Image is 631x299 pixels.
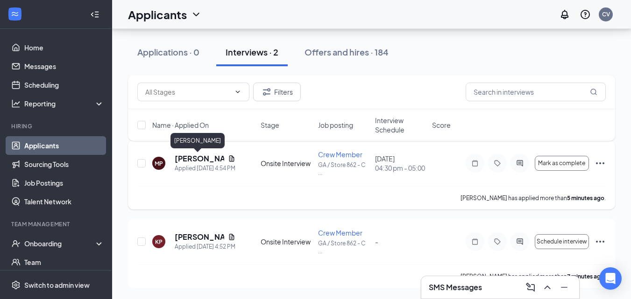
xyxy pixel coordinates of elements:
a: Talent Network [24,192,104,211]
span: Crew Member [318,229,362,237]
span: Interview Schedule [375,116,426,134]
a: Messages [24,57,104,76]
svg: Note [469,238,481,245]
div: Applications · 0 [137,46,199,58]
b: 7 minutes ago [567,273,604,280]
button: Filter Filters [253,83,301,101]
div: KP [155,238,163,246]
div: [DATE] [375,154,426,173]
svg: Analysis [11,99,21,108]
svg: Minimize [559,282,570,293]
span: Job posting [318,120,353,130]
div: [PERSON_NAME] [170,133,225,148]
div: Applied [DATE] 4:54 PM [175,164,235,173]
div: Open Intercom Messenger [599,267,622,290]
a: Team [24,253,104,271]
span: Name · Applied On [152,120,209,130]
h5: [PERSON_NAME] [175,153,224,164]
svg: Ellipses [595,158,606,169]
div: Team Management [11,220,102,228]
span: Stage [261,120,279,130]
span: Schedule interview [537,238,587,245]
svg: Tag [492,238,503,245]
div: Reporting [24,99,105,108]
input: Search in interviews [466,83,606,101]
svg: ComposeMessage [525,282,536,293]
a: Job Postings [24,174,104,192]
div: CV [602,10,610,18]
span: Crew Member [318,150,362,159]
b: 5 minutes ago [567,195,604,202]
svg: Document [228,155,235,162]
span: - [375,237,378,246]
span: Mark as complete [538,160,585,167]
a: Scheduling [24,76,104,94]
button: Schedule interview [535,234,589,249]
a: Sourcing Tools [24,155,104,174]
button: ChevronUp [540,280,555,295]
span: Score [432,120,451,130]
p: GA / Store 862 - C ... [318,161,369,177]
svg: Note [469,160,481,167]
input: All Stages [145,87,230,97]
svg: ActiveChat [514,238,525,245]
p: [PERSON_NAME] has applied more than . [461,272,606,280]
div: Onsite Interview [261,237,312,246]
div: Offers and hires · 184 [305,46,389,58]
a: Applicants [24,136,104,155]
svg: Ellipses [595,236,606,247]
svg: WorkstreamLogo [10,9,20,19]
p: GA / Store 862 - C ... [318,239,369,255]
svg: Collapse [90,10,99,19]
div: Onboarding [24,239,96,248]
div: Applied [DATE] 4:52 PM [175,242,235,251]
svg: Document [228,233,235,241]
svg: MagnifyingGlass [590,88,597,96]
svg: Notifications [559,9,570,20]
button: ComposeMessage [523,280,538,295]
div: MP [155,160,163,167]
svg: Settings [11,280,21,290]
span: 04:30 pm - 05:00 pm [375,163,426,173]
svg: ChevronDown [234,88,241,96]
p: [PERSON_NAME] has applied more than . [461,194,606,202]
div: Hiring [11,122,102,130]
svg: Filter [261,86,272,97]
h3: SMS Messages [429,282,482,292]
h5: [PERSON_NAME] [175,232,224,242]
div: Onsite Interview [261,159,312,168]
svg: ChevronDown [191,9,202,20]
svg: ChevronUp [542,282,553,293]
div: Switch to admin view [24,280,90,290]
div: Interviews · 2 [226,46,278,58]
a: Home [24,38,104,57]
svg: QuestionInfo [580,9,591,20]
svg: ActiveChat [514,160,525,167]
svg: Tag [492,160,503,167]
button: Mark as complete [535,156,589,171]
h1: Applicants [128,7,187,22]
button: Minimize [557,280,572,295]
svg: UserCheck [11,239,21,248]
